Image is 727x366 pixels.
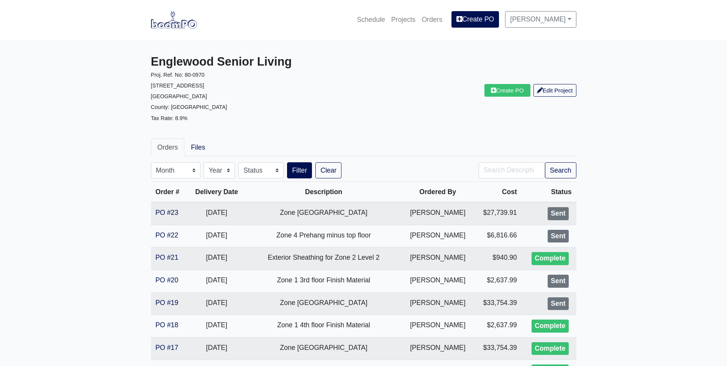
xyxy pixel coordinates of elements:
[388,11,419,28] a: Projects
[402,202,474,225] td: [PERSON_NAME]
[188,270,246,292] td: [DATE]
[545,162,576,178] button: Search
[188,292,246,315] td: [DATE]
[151,11,197,28] img: boomPO
[246,182,402,203] th: Description
[246,247,402,270] td: Exterior Sheathing for Zone 2 Level 2
[402,270,474,292] td: [PERSON_NAME]
[474,292,522,315] td: $33,754.39
[156,344,179,351] a: PO #17
[188,337,246,360] td: [DATE]
[451,11,499,27] a: Create PO
[151,93,207,99] small: [GEOGRAPHIC_DATA]
[532,252,568,265] div: Complete
[188,225,246,247] td: [DATE]
[151,55,358,69] h3: Englewood Senior Living
[246,270,402,292] td: Zone 1 3rd floor Finish Material
[188,247,246,270] td: [DATE]
[532,342,568,355] div: Complete
[156,321,179,329] a: PO #18
[533,84,576,97] a: Edit Project
[188,315,246,338] td: [DATE]
[474,182,522,203] th: Cost
[548,207,568,220] div: Sent
[548,275,568,288] div: Sent
[402,337,474,360] td: [PERSON_NAME]
[315,162,341,178] a: Clear
[184,138,212,156] a: Files
[246,315,402,338] td: Zone 1 4th floor Finish Material
[402,292,474,315] td: [PERSON_NAME]
[151,182,188,203] th: Order #
[246,337,402,360] td: Zone [GEOGRAPHIC_DATA]
[151,82,204,89] small: [STREET_ADDRESS]
[156,231,179,239] a: PO #22
[522,182,576,203] th: Status
[402,247,474,270] td: [PERSON_NAME]
[418,11,445,28] a: Orders
[505,11,576,27] a: [PERSON_NAME]
[474,247,522,270] td: $940.90
[188,202,246,225] td: [DATE]
[156,276,179,284] a: PO #20
[548,297,568,310] div: Sent
[246,292,402,315] td: Zone [GEOGRAPHIC_DATA]
[474,315,522,338] td: $2,637.99
[354,11,388,28] a: Schedule
[474,270,522,292] td: $2,637.99
[151,104,227,110] small: County: [GEOGRAPHIC_DATA]
[246,225,402,247] td: Zone 4 Prehang minus top floor
[151,138,185,156] a: Orders
[548,230,568,243] div: Sent
[188,182,246,203] th: Delivery Date
[474,337,522,360] td: $33,754.39
[151,72,205,78] small: Proj. Ref. No: 80-0970
[479,162,545,178] input: Search
[474,225,522,247] td: $6,816.66
[402,182,474,203] th: Ordered By
[532,320,568,333] div: Complete
[246,202,402,225] td: Zone [GEOGRAPHIC_DATA]
[151,115,187,121] small: Tax Rate: 8.9%
[402,225,474,247] td: [PERSON_NAME]
[287,162,312,178] button: Filter
[474,202,522,225] td: $27,739.91
[156,209,179,216] a: PO #23
[156,299,179,307] a: PO #19
[156,254,179,261] a: PO #21
[484,84,530,97] a: Create PO
[402,315,474,338] td: [PERSON_NAME]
